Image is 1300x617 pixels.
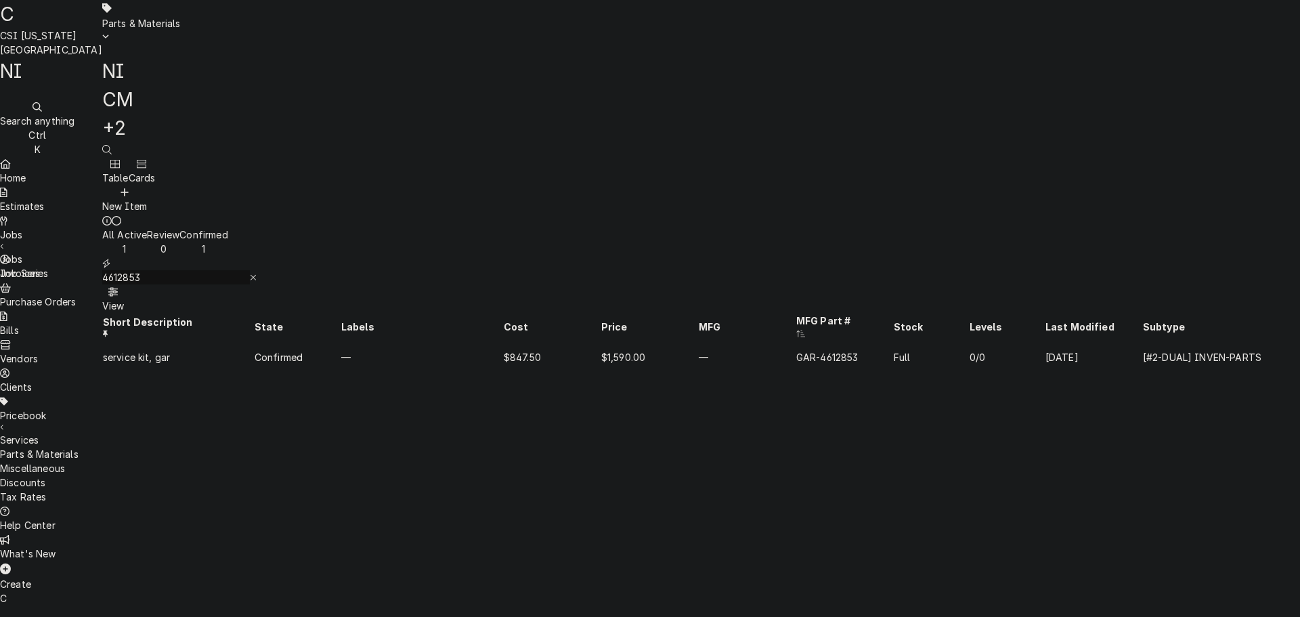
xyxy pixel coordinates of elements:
div: CM [102,85,1294,114]
div: Table [102,171,129,185]
div: $1,590.00 [601,350,697,364]
div: State [255,320,340,334]
div: Price [601,320,697,334]
div: GAR-4612853 [796,350,892,364]
div: + 2 [102,114,1294,142]
div: [#2-DUAL] INVEN-PARTS [1143,350,1293,364]
div: [DATE] [1045,350,1142,364]
div: Cards [129,171,156,185]
div: Levels [970,320,1044,334]
span: View [102,300,125,312]
div: Stock [894,320,968,334]
div: Labels [341,320,502,334]
div: Full [894,350,968,364]
span: New Item [102,200,147,212]
div: service kit, gar [103,350,253,364]
div: Subtype [1143,320,1293,334]
span: Parts & Materials [102,18,181,29]
div: Cost [504,320,600,334]
div: Last Modified [1045,320,1142,334]
div: Review [147,228,179,242]
button: Open search [102,142,112,156]
span: K [35,144,41,155]
div: $847.50 [504,350,600,364]
div: 1 [179,242,227,256]
div: Confirmed [255,350,340,364]
div: 0/0 [970,350,1044,364]
div: — [699,350,795,364]
div: Short Description [103,315,253,339]
div: All Active [102,228,148,242]
input: Keyword search [102,270,250,284]
button: New Item [102,185,147,213]
div: NI [102,57,1294,85]
button: Erase input [250,270,257,284]
div: MFG [699,320,795,334]
button: View [102,284,125,313]
div: 1 [102,242,148,256]
div: Confirmed [179,228,227,242]
div: MFG Part # [796,314,892,328]
span: Ctrl [28,129,46,141]
div: — [341,350,502,364]
div: 0 [147,242,179,256]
